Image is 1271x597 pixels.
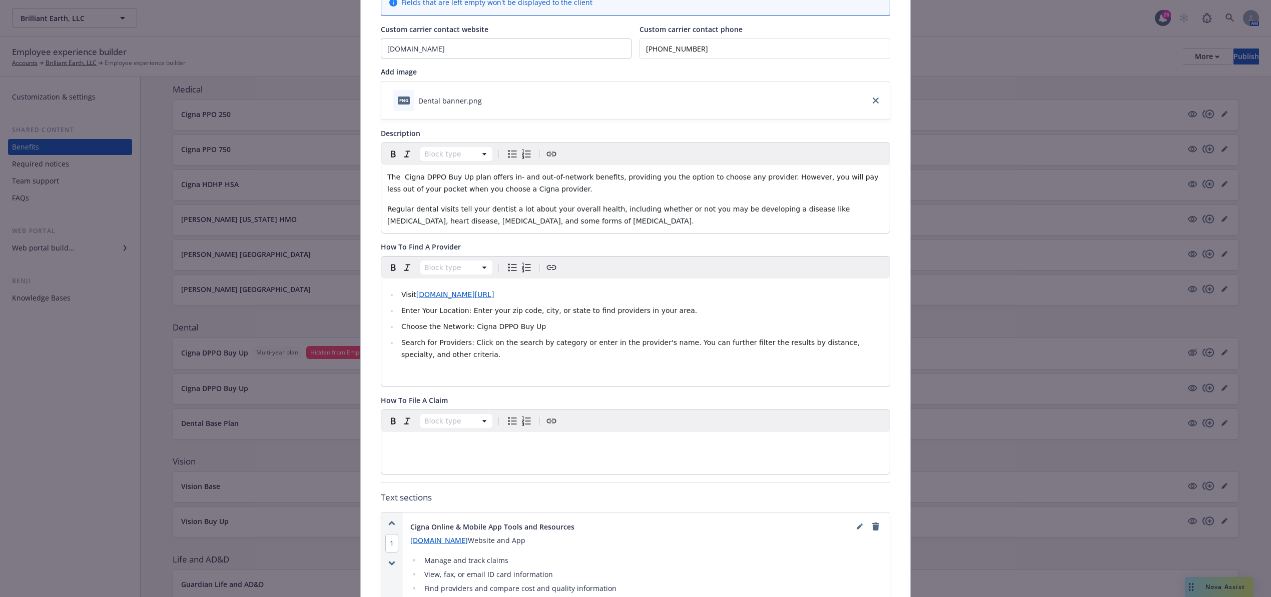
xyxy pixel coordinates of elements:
[544,414,558,428] button: Create link
[544,260,558,274] button: Create link
[505,260,533,274] div: toggle group
[505,147,519,161] button: Bulleted list
[870,94,882,106] a: close
[400,260,414,274] button: Italic
[381,242,461,251] span: How To Find A Provider
[410,535,468,545] a: [DOMAIN_NAME]
[381,165,890,233] div: editable markdown
[420,414,492,428] button: Block type
[854,520,866,532] a: editPencil
[381,432,890,456] div: editable markdown
[401,290,416,298] span: Visit
[640,24,743,34] span: Custom carrier contact phone
[381,67,417,76] span: Add image
[400,414,414,428] button: Italic
[421,554,882,566] li: Manage and track claims
[401,306,697,314] span: Enter Your Location: Enter your zip code, city, or state to find providers in your area.
[870,520,882,532] a: remove
[381,491,890,504] p: Text sections
[410,521,574,532] span: Cigna Online & Mobile App Tools and Resources
[505,414,519,428] button: Bulleted list
[385,534,398,552] span: 1
[386,260,400,274] button: Bold
[381,395,448,405] span: How To File A Claim
[381,278,890,386] div: editable markdown
[387,205,852,225] span: Regular dental visits tell your dentist a lot about your overall health, including whether or not...
[401,322,546,330] span: Choose the Network: Cigna DPPO Buy Up
[421,582,882,594] li: Find providers and compare cost and quality information
[519,147,533,161] button: Numbered list
[381,128,420,138] span: Description
[387,173,881,193] span: The Cigna DPPO Buy Up plan offers in- and out-of-network benefits, providing you the option to ch...
[420,260,492,274] button: Block type
[421,568,882,580] li: View, fax, or email ID card information
[505,260,519,274] button: Bulleted list
[519,260,533,274] button: Numbered list
[386,147,400,161] button: Bold
[418,95,482,106] div: Dental banner.png
[386,414,400,428] button: Bold
[544,147,558,161] button: Create link
[381,24,488,34] span: Custom carrier contact website
[420,147,492,161] button: Block type
[505,414,533,428] div: toggle group
[400,147,414,161] button: Italic
[640,38,890,58] input: Add custom carrier contact phone
[385,538,398,548] button: 1
[381,39,631,58] input: Add custom carrier contact website
[398,96,410,104] span: png
[410,534,882,546] p: Website and App
[486,95,494,106] button: download file
[401,338,862,358] span: Search for Providers: Click on the search by category or enter in the provider's name. You can fu...
[416,290,494,298] a: [DOMAIN_NAME][URL]
[519,414,533,428] button: Numbered list
[505,147,533,161] div: toggle group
